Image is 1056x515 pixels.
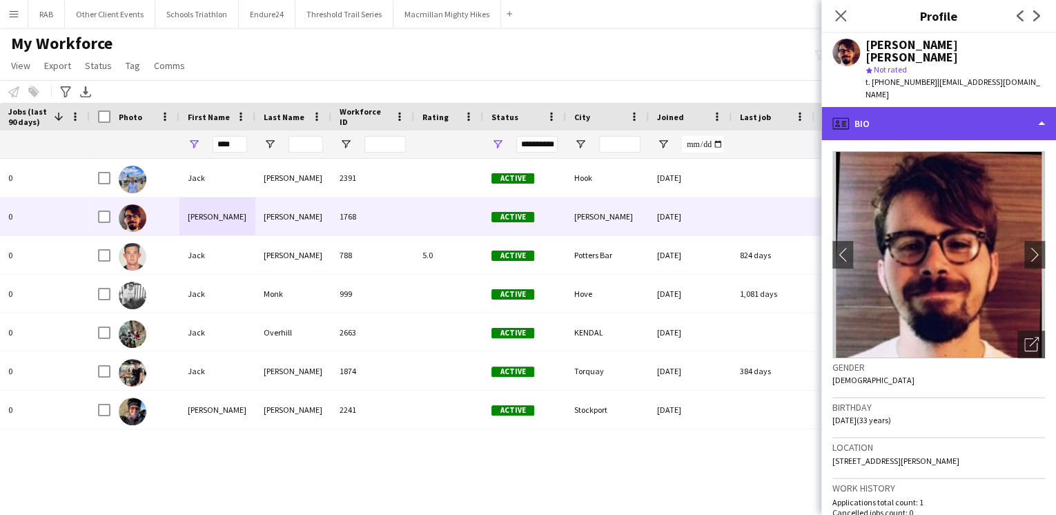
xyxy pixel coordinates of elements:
div: 1874 [331,352,414,390]
div: 384 days [732,352,814,390]
h3: Work history [832,482,1045,494]
button: Open Filter Menu [264,138,276,150]
img: Jack Leslie Pottinger [119,204,146,232]
h3: Location [832,441,1045,454]
div: 1,081 days [732,275,814,313]
button: Other Client Events [65,1,155,28]
input: First Name Filter Input [213,136,247,153]
a: View [6,57,36,75]
div: KENDAL [566,313,649,351]
input: City Filter Input [599,136,641,153]
img: Jack Overhill [119,320,146,348]
span: First Name [188,112,230,122]
span: Status [491,112,518,122]
div: Jack [179,275,255,313]
div: [PERSON_NAME] [566,197,649,235]
h3: Profile [821,7,1056,25]
div: [PERSON_NAME] [255,352,331,390]
div: [PERSON_NAME] [255,236,331,274]
img: Crew avatar or photo [832,151,1045,358]
div: [PERSON_NAME] [179,391,255,429]
span: Active [491,212,534,222]
span: Active [491,289,534,300]
div: 2241 [331,391,414,429]
div: 2391 [331,159,414,197]
div: [DATE] [649,275,732,313]
img: Jackie Blackburn [119,398,146,425]
div: Jack [179,352,255,390]
h3: Gender [832,361,1045,373]
div: Overhill [255,313,331,351]
button: Endure24 [239,1,295,28]
div: 999 [331,275,414,313]
span: [DEMOGRAPHIC_DATA] [832,375,915,385]
button: Macmillan Mighty Hikes [393,1,501,28]
span: Jobs (last 90 days) [8,106,48,127]
div: [DATE] [649,391,732,429]
span: Joined [657,112,684,122]
span: Export [44,59,71,72]
app-action-btn: Advanced filters [57,84,74,100]
a: Export [39,57,77,75]
span: Active [491,405,534,416]
div: Potters Bar [566,236,649,274]
img: Jack Johnson [119,166,146,193]
input: Workforce ID Filter Input [364,136,406,153]
div: [PERSON_NAME] [255,197,331,235]
button: Schools Triathlon [155,1,239,28]
a: Tag [120,57,146,75]
div: 1768 [331,197,414,235]
div: [DATE] [649,352,732,390]
span: Last job [740,112,771,122]
div: [DATE] [649,236,732,274]
span: Status [85,59,112,72]
button: Threshold Trail Series [295,1,393,28]
div: Bio [821,107,1056,140]
div: Monk [255,275,331,313]
div: [DATE] [649,197,732,235]
div: Jack [179,236,255,274]
input: Joined Filter Input [682,136,723,153]
span: Rating [422,112,449,122]
div: [PERSON_NAME] [255,391,331,429]
input: Last Name Filter Input [289,136,323,153]
div: 2663 [331,313,414,351]
div: Open photos pop-in [1017,331,1045,358]
span: Comms [154,59,185,72]
button: RAB [28,1,65,28]
span: Last Name [264,112,304,122]
span: Active [491,251,534,261]
span: Active [491,367,534,377]
span: [DATE] (33 years) [832,415,891,425]
app-action-btn: Export XLSX [77,84,94,100]
h3: Birthday [832,401,1045,414]
div: [PERSON_NAME] [255,159,331,197]
div: Hove [566,275,649,313]
a: Comms [148,57,190,75]
span: Photo [119,112,142,122]
div: [PERSON_NAME] [179,197,255,235]
div: [DATE] [649,159,732,197]
span: Active [491,328,534,338]
div: Jack [179,159,255,197]
div: 5.0 [414,236,483,274]
div: Stockport [566,391,649,429]
div: 824 days [732,236,814,274]
div: 788 [331,236,414,274]
div: [PERSON_NAME] [PERSON_NAME] [866,39,1045,64]
div: [DATE] [649,313,732,351]
p: Applications total count: 1 [832,497,1045,507]
span: Not rated [874,64,907,75]
button: Open Filter Menu [491,138,504,150]
a: Status [79,57,117,75]
button: Open Filter Menu [340,138,352,150]
div: Torquay [566,352,649,390]
button: Open Filter Menu [188,138,200,150]
span: [STREET_ADDRESS][PERSON_NAME] [832,456,959,466]
button: Open Filter Menu [657,138,669,150]
span: My Workforce [11,33,113,54]
span: City [574,112,590,122]
span: View [11,59,30,72]
span: Workforce ID [340,106,389,127]
span: Active [491,173,534,184]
